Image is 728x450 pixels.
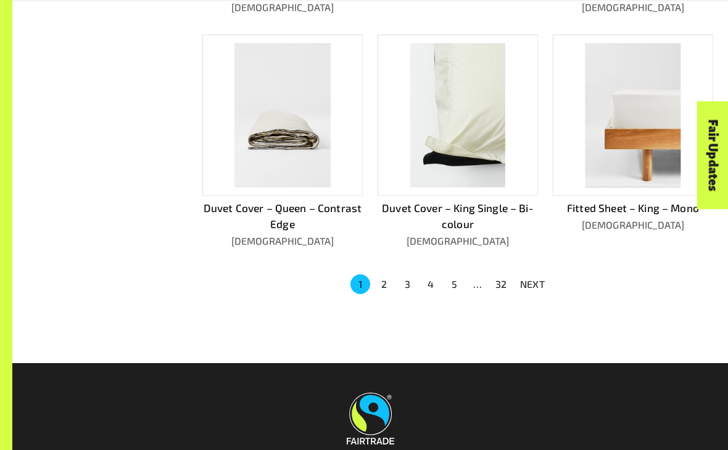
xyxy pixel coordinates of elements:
[202,234,363,248] p: [DEMOGRAPHIC_DATA]
[378,234,538,248] p: [DEMOGRAPHIC_DATA]
[378,35,538,248] a: Duvet Cover – King Single – Bi-colour[DEMOGRAPHIC_DATA]
[444,274,464,294] button: Go to page 5
[553,35,713,248] a: Fitted Sheet – King – Mono[DEMOGRAPHIC_DATA]
[397,274,417,294] button: Go to page 3
[374,274,394,294] button: Go to page 2
[378,200,538,232] p: Duvet Cover – King Single – Bi-colour
[553,218,713,232] p: [DEMOGRAPHIC_DATA]
[553,200,713,216] p: Fitted Sheet – King – Mono
[350,274,370,294] button: page 1
[347,393,394,444] img: Fairtrade Australia New Zealand logo
[491,274,511,294] button: Go to page 32
[468,277,487,292] div: …
[421,274,441,294] button: Go to page 4
[202,35,363,248] a: Duvet Cover – Queen – Contrast Edge[DEMOGRAPHIC_DATA]
[513,273,552,295] button: NEXT
[520,277,545,292] p: NEXT
[349,273,552,295] nav: pagination navigation
[202,200,363,232] p: Duvet Cover – Queen – Contrast Edge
